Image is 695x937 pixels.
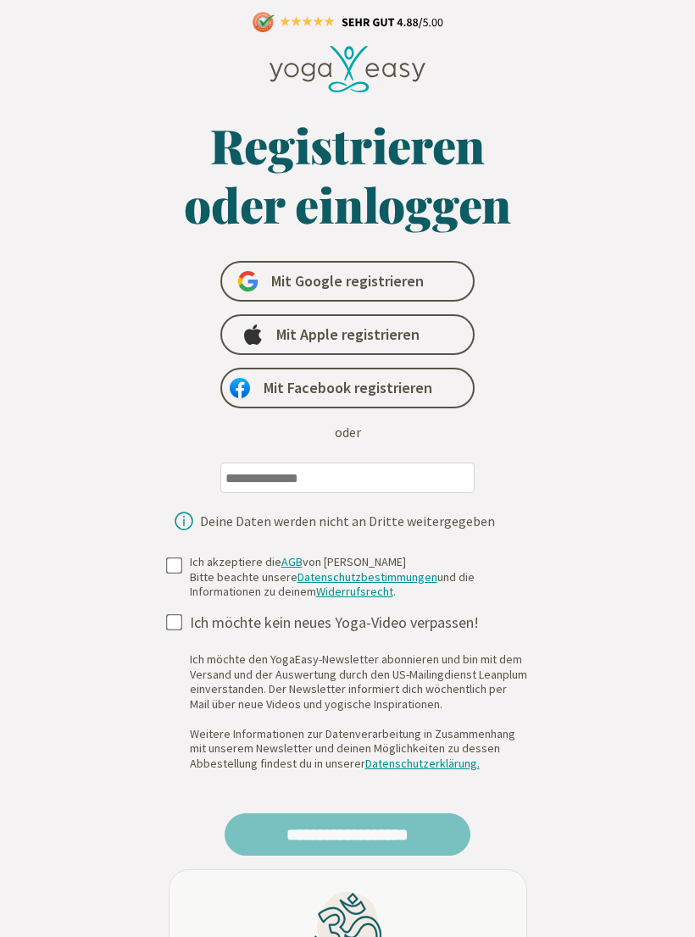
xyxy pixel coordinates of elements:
a: Mit Google registrieren [220,261,475,302]
div: Ich möchte den YogaEasy-Newsletter abonnieren und bin mit dem Versand und der Auswertung durch de... [190,652,527,771]
span: Mit Facebook registrieren [264,378,432,398]
div: Ich akzeptiere die von [PERSON_NAME] Bitte beachte unsere und die Informationen zu deinem . [190,555,527,600]
a: AGB [281,554,303,569]
span: Mit Apple registrieren [276,324,420,345]
a: Datenschutzbestimmungen [297,569,437,585]
a: Mit Apple registrieren [220,314,475,355]
a: Widerrufsrecht [316,584,393,599]
span: Mit Google registrieren [271,271,424,291]
a: Mit Facebook registrieren [220,368,475,408]
div: Ich möchte kein neues Yoga-Video verpassen! [190,613,527,633]
h1: Registrieren oder einloggen [55,115,640,234]
div: Deine Daten werden nicht an Dritte weitergegeben [200,514,495,528]
div: oder [335,422,361,442]
a: Datenschutzerklärung. [365,756,480,771]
